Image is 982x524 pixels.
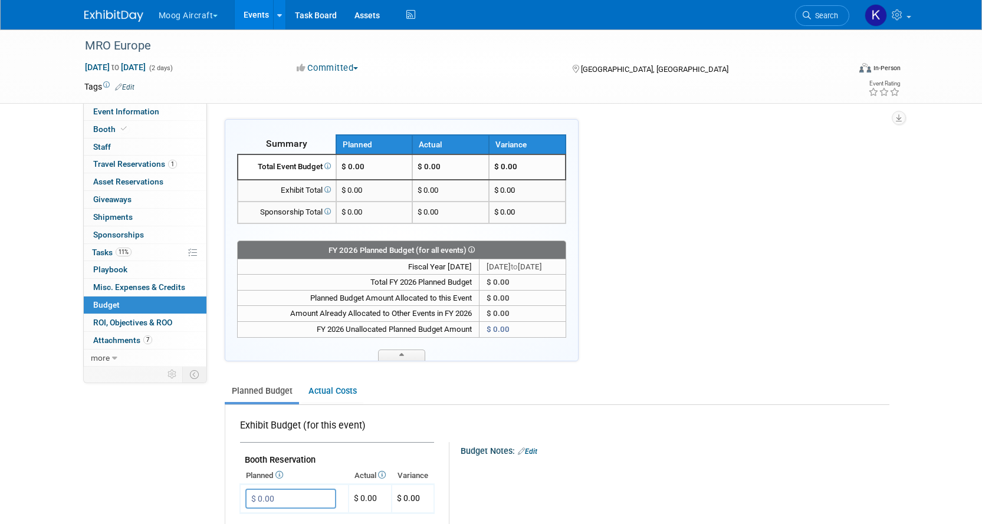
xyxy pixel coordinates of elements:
span: Staff [93,142,111,151]
a: Shipments [84,209,206,226]
i: Booth reservation complete [121,126,127,132]
span: 1 [168,160,177,169]
div: MRO Europe [81,35,832,57]
a: Tasks11% [84,244,206,261]
th: Variance [392,467,434,484]
img: Format-Inperson.png [859,63,871,72]
a: ROI, Objectives & ROO [84,314,206,331]
div: Exhibit Budget (for this event) [240,419,429,439]
span: more [91,353,110,362]
div: FY 2026 Planned Budget (for all events) [238,243,566,258]
th: Planned [240,467,349,484]
td: Total FY 2026 Planned Budget [237,275,479,291]
span: Shipments [93,212,133,222]
span: Asset Reservations [93,177,163,186]
td: Booth Reservation [240,443,434,468]
span: (2 days) [148,64,173,72]
span: Booth [93,124,129,134]
span: Attachments [93,335,152,345]
span: $ 0.00 [494,162,517,171]
span: Tasks [92,248,132,257]
a: Budget [84,296,206,314]
div: Exhibit Total [243,185,331,196]
div: Sponsorship Total [243,207,331,218]
td: $ 0.00 [412,154,489,180]
a: Attachments7 [84,332,206,349]
a: Misc. Expenses & Credits [84,279,206,296]
td: [DATE] [DATE] [479,259,566,275]
span: ROI, Objectives & ROO [93,318,172,327]
span: $ 0.00 [397,493,420,503]
span: to [110,62,121,72]
img: Kathryn Germony [865,4,887,27]
th: Planned [336,135,413,154]
a: Playbook [84,261,206,278]
span: Giveaways [93,195,132,204]
span: $ 0.00 [341,207,362,216]
td: Personalize Event Tab Strip [162,367,183,382]
a: Search [795,5,849,26]
span: 7 [143,335,152,344]
a: more [84,350,206,367]
span: Misc. Expenses & Credits [93,282,185,292]
td: $ 0.00 [479,275,566,291]
td: Tags [84,81,134,93]
span: FY 2026 Unallocated Planned Budget Amount [317,325,472,334]
th: Variance [489,135,566,154]
span: $ 0.00 [487,325,510,334]
span: Search [811,11,838,20]
td: Planned Budget Amount Allocated to this Event [237,290,479,306]
td: $ 0.00 [412,202,489,223]
span: Event Information [93,107,159,116]
img: ExhibitDay [84,10,143,22]
button: Committed [293,62,363,74]
td: $ 0.00 [412,180,489,202]
div: Total Event Budget [243,162,331,173]
span: to [511,262,518,271]
span: $ 0.00 [354,493,377,503]
span: Budget [93,300,120,309]
span: $ 0.00 [487,294,510,302]
span: $ 0.00 [341,162,364,171]
span: $ 0.00 [341,186,362,195]
span: Playbook [93,265,127,274]
a: Travel Reservations1 [84,156,206,173]
a: Actual Costs [301,380,363,402]
div: Budget Notes: [461,442,888,457]
span: $ 0.00 [494,207,515,216]
a: Sponsorships [84,226,206,243]
td: Toggle Event Tabs [182,367,206,382]
a: Giveaways [84,191,206,208]
a: Planned Budget [225,380,299,402]
span: $ 0.00 [494,186,515,195]
td: Fiscal Year [DATE] [237,259,479,275]
td: Amount Already Allocated to Other Events in FY 2026 [237,306,479,322]
a: Event Information [84,103,206,120]
a: Booth [84,121,206,138]
a: Asset Reservations [84,173,206,190]
td: $ 0.00 [479,306,566,322]
span: 11% [116,248,132,256]
span: Travel Reservations [93,159,177,169]
a: Edit [115,83,134,91]
span: [GEOGRAPHIC_DATA], [GEOGRAPHIC_DATA] [581,65,728,74]
div: Event Format [780,61,901,79]
a: Staff [84,139,206,156]
div: Event Rating [868,81,900,87]
div: In-Person [873,64,901,72]
th: Actual [349,467,392,484]
th: Actual [412,135,489,154]
span: [DATE] [DATE] [84,62,146,72]
span: Sponsorships [93,230,144,239]
span: Summary [266,138,307,149]
a: Edit [518,447,537,456]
